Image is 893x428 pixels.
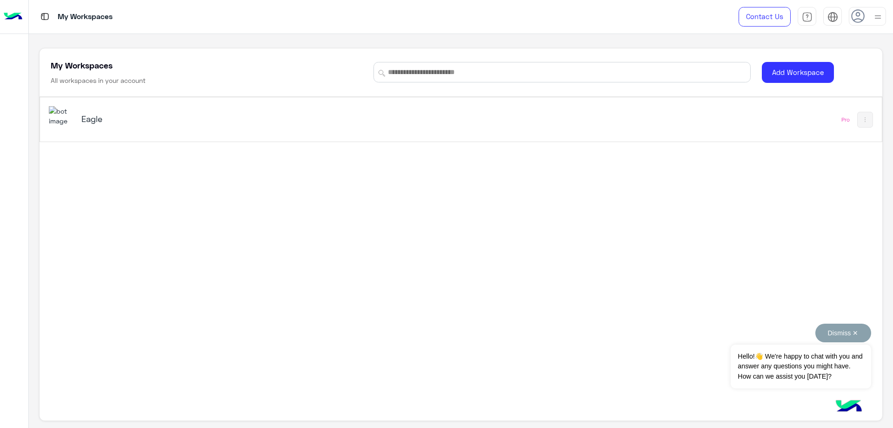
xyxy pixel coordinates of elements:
button: Dismiss ✕ [815,324,871,342]
h6: All workspaces in your account [51,76,146,85]
img: tab [802,12,813,22]
img: hulul-logo.png [833,391,865,423]
span: Hello!👋 We're happy to chat with you and answer any questions you might have. How can we assist y... [731,345,871,388]
h5: Eagle [81,113,378,124]
img: Logo [4,7,22,27]
img: tab [827,12,838,22]
p: My Workspaces [58,11,113,23]
button: Add Workspace [762,62,834,83]
a: Contact Us [739,7,791,27]
h5: My Workspaces [51,60,113,71]
img: profile [872,11,884,23]
img: 713415422032625 [49,106,74,126]
img: tab [39,11,51,22]
a: tab [798,7,816,27]
div: Pro [841,116,850,123]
